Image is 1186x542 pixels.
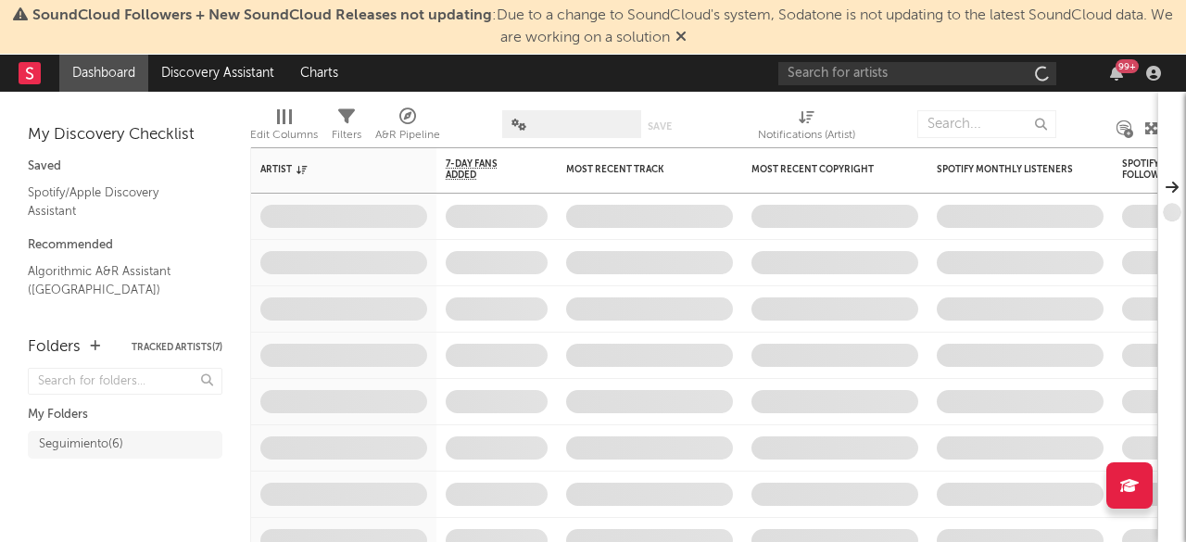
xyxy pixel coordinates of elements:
[332,101,361,155] div: Filters
[751,164,890,175] div: Most Recent Copyright
[287,55,351,92] a: Charts
[28,431,222,459] a: Seguimiento(6)
[758,124,855,146] div: Notifications (Artist)
[28,404,222,426] div: My Folders
[778,62,1056,85] input: Search for artists
[28,336,81,359] div: Folders
[250,124,318,146] div: Edit Columns
[1110,66,1123,81] button: 99+
[332,124,361,146] div: Filters
[260,164,399,175] div: Artist
[675,31,687,45] span: Dismiss
[28,183,204,221] a: Spotify/Apple Discovery Assistant
[917,110,1056,138] input: Search...
[148,55,287,92] a: Discovery Assistant
[375,124,440,146] div: A&R Pipeline
[250,101,318,155] div: Edit Columns
[28,124,222,146] div: My Discovery Checklist
[39,434,123,456] div: Seguimiento ( 6 )
[132,343,222,352] button: Tracked Artists(7)
[1116,59,1139,73] div: 99 +
[28,156,222,178] div: Saved
[937,164,1076,175] div: Spotify Monthly Listeners
[375,101,440,155] div: A&R Pipeline
[59,55,148,92] a: Dashboard
[32,8,492,23] span: SoundCloud Followers + New SoundCloud Releases not updating
[648,121,672,132] button: Save
[446,158,520,181] span: 7-Day Fans Added
[28,234,222,257] div: Recommended
[28,368,222,395] input: Search for folders...
[758,101,855,155] div: Notifications (Artist)
[566,164,705,175] div: Most Recent Track
[32,8,1173,45] span: : Due to a change to SoundCloud's system, Sodatone is not updating to the latest SoundCloud data....
[28,261,204,299] a: Algorithmic A&R Assistant ([GEOGRAPHIC_DATA])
